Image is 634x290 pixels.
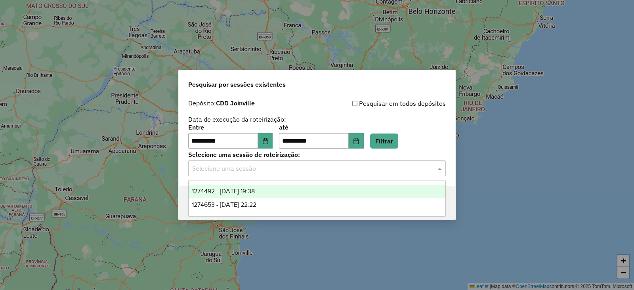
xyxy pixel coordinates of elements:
ng-dropdown-panel: Options list [188,180,446,216]
label: Depósito: [188,98,255,108]
label: até [279,122,363,132]
span: Pesquisar por sessões existentes [188,80,286,89]
button: Choose Date [258,133,273,149]
span: 1274653 - [DATE] 22:22 [192,201,256,208]
label: Data de execução da roteirização: [188,114,286,124]
button: Choose Date [349,133,364,149]
label: Entre [188,122,273,132]
span: 1274492 - [DATE] 19:38 [192,188,255,195]
button: Filtrar [370,134,398,149]
label: Selecione uma sessão de roteirização: [188,150,446,159]
div: Pesquisar em todos depósitos [317,99,446,108]
strong: CDD Joinville [216,99,255,107]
